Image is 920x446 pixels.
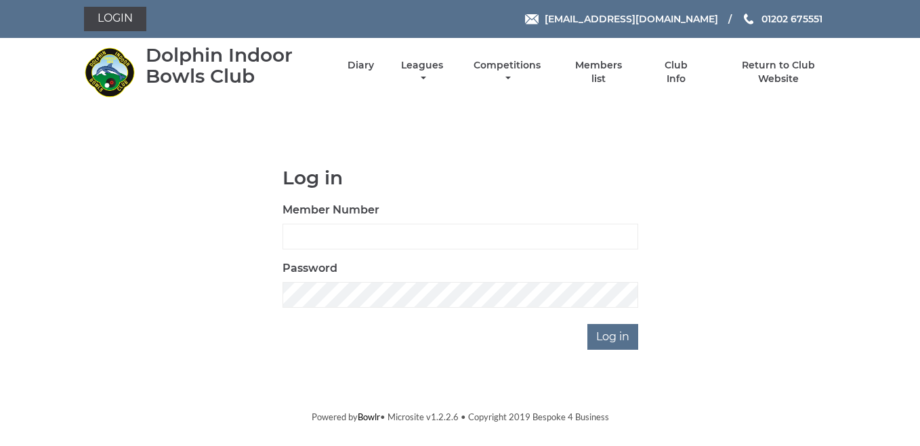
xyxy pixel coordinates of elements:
a: Email [EMAIL_ADDRESS][DOMAIN_NAME] [525,12,718,26]
img: Phone us [744,14,753,24]
img: Dolphin Indoor Bowls Club [84,47,135,98]
a: Leagues [398,59,446,85]
span: [EMAIL_ADDRESS][DOMAIN_NAME] [545,13,718,25]
img: Email [525,14,539,24]
a: Login [84,7,146,31]
div: Dolphin Indoor Bowls Club [146,45,324,87]
h1: Log in [283,167,638,188]
a: Return to Club Website [722,59,836,85]
a: Diary [348,59,374,72]
a: Bowlr [358,411,380,422]
label: Password [283,260,337,277]
a: Club Info [654,59,698,85]
a: Phone us 01202 675551 [742,12,822,26]
span: 01202 675551 [761,13,822,25]
span: Powered by • Microsite v1.2.2.6 • Copyright 2019 Bespoke 4 Business [312,411,609,422]
a: Members list [568,59,630,85]
input: Log in [587,324,638,350]
a: Competitions [470,59,544,85]
label: Member Number [283,202,379,218]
